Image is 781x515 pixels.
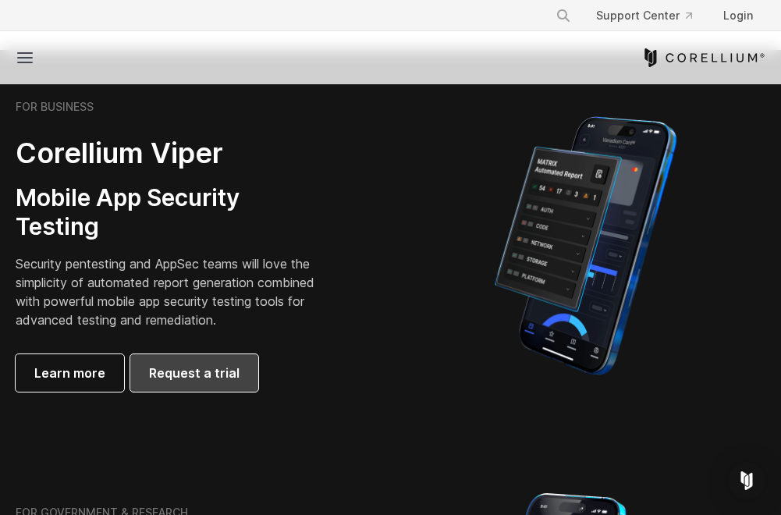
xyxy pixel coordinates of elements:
[16,254,316,329] p: Security pentesting and AppSec teams will love the simplicity of automated report generation comb...
[468,109,703,382] img: Corellium MATRIX automated report on iPhone showing app vulnerability test results across securit...
[34,364,105,382] span: Learn more
[16,183,316,242] h3: Mobile App Security Testing
[641,48,765,67] a: Corellium Home
[728,462,765,499] div: Open Intercom Messenger
[543,2,765,30] div: Navigation Menu
[584,2,705,30] a: Support Center
[711,2,765,30] a: Login
[549,2,577,30] button: Search
[130,354,258,392] a: Request a trial
[16,136,316,171] h2: Corellium Viper
[149,364,240,382] span: Request a trial
[16,354,124,392] a: Learn more
[16,100,94,114] h6: FOR BUSINESS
